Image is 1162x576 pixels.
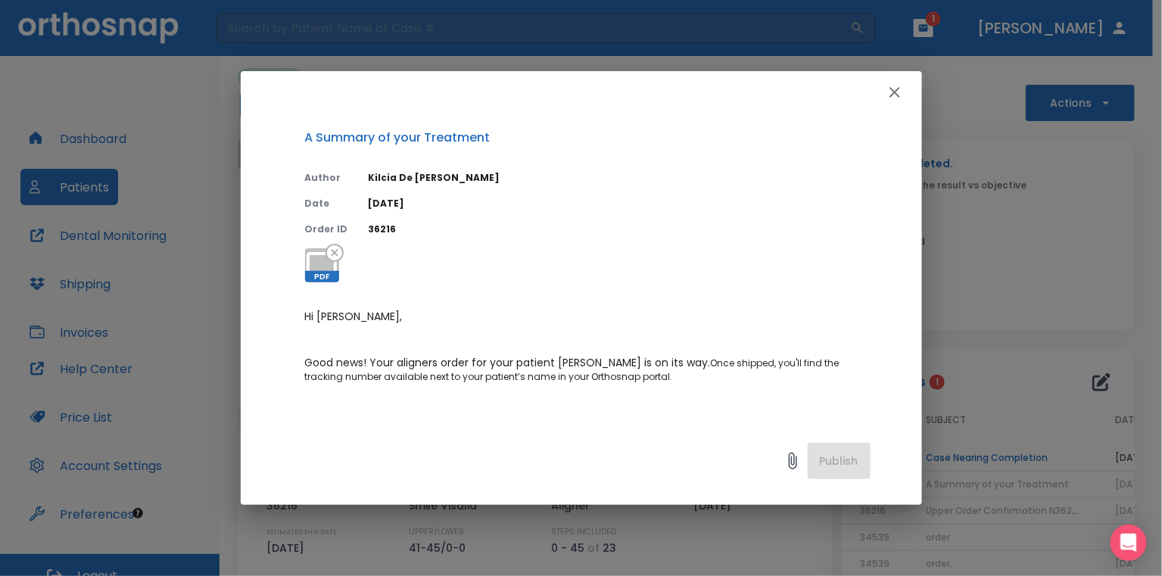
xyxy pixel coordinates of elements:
p: Once shipped, you'll find the tracking number available next to your patient’s name in your Ortho... [305,356,871,384]
div: Open Intercom Messenger [1111,525,1147,561]
p: We've attached a detailed Treatment Summary and instructions for IPR and attachments, for your re... [305,416,871,444]
p: Order ID [305,223,350,236]
p: Date [305,197,350,210]
span: Hi [PERSON_NAME], [305,309,403,324]
p: [DATE] [369,197,871,210]
p: A Summary of your Treatment [305,129,871,147]
span: PDF [305,271,339,282]
p: Author [305,171,350,185]
span: Good news! Your aligners order for your patient [PERSON_NAME] is on its way. [305,355,711,370]
p: Kilcia De [PERSON_NAME] [369,171,871,185]
p: 36216 [369,223,871,236]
